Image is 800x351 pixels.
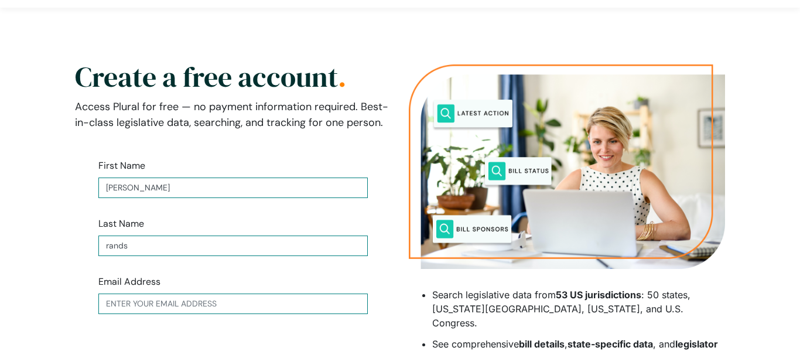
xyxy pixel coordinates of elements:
strong: 53 US jurisdictions [556,289,641,301]
p: Access Plural for free — no payment information required. Best-in-class legislative data, searchi... [75,99,391,131]
strong: bill details [519,338,565,350]
label: Email Address [98,275,160,289]
li: Search legislative data from : 50 states, [US_STATE][GEOGRAPHIC_DATA], [US_STATE], and U.S. Congr... [432,288,725,330]
strong: state-specific data [567,338,653,350]
input: Enter your last name [98,236,368,256]
h2: Create a free account [75,66,391,87]
input: Enter your first name [98,178,368,198]
input: Enter your email address [98,294,368,314]
img: Person searching on their laptop for public policy information with search words of latest action... [409,64,725,269]
label: First Name [98,159,145,173]
label: Last Name [98,217,144,231]
span: . [338,57,346,96]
